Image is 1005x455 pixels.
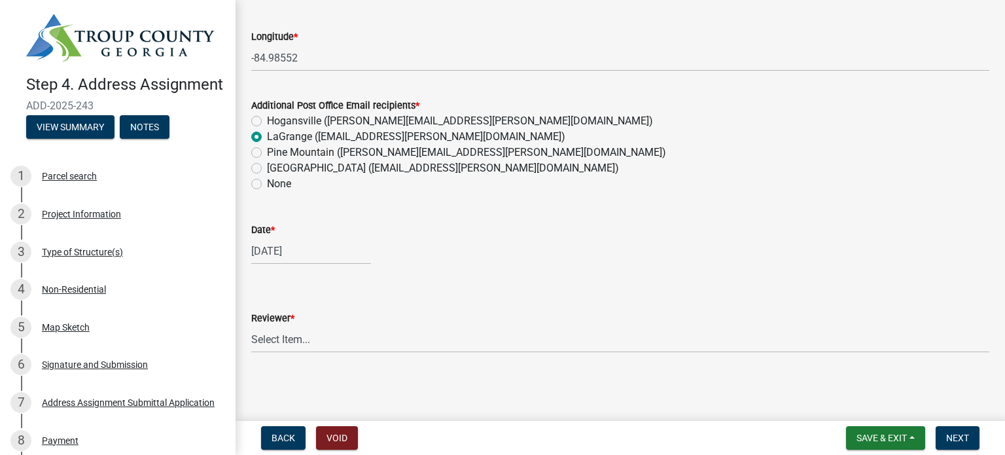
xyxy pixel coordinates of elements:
div: Parcel search [42,172,97,181]
input: mm/dd/yyyy [251,238,371,264]
div: Project Information [42,209,121,219]
div: 5 [10,317,31,338]
button: View Summary [26,115,115,139]
div: Type of Structure(s) [42,247,123,257]
label: Pine Mountain ([PERSON_NAME][EMAIL_ADDRESS][PERSON_NAME][DOMAIN_NAME]) [267,145,666,160]
div: 7 [10,392,31,413]
div: Address Assignment Submittal Application [42,398,215,407]
button: Notes [120,115,169,139]
div: Signature and Submission [42,360,148,369]
div: 8 [10,430,31,451]
button: Next [936,426,979,450]
span: Next [946,433,969,443]
div: Payment [42,436,79,445]
img: Troup County, Georgia [26,14,215,62]
label: [GEOGRAPHIC_DATA] ([EMAIL_ADDRESS][PERSON_NAME][DOMAIN_NAME]) [267,160,619,176]
div: 6 [10,354,31,375]
label: None [267,176,291,192]
button: Void [316,426,358,450]
span: Save & Exit [856,433,907,443]
div: Non-Residential [42,285,106,294]
label: Longitude [251,33,298,42]
h4: Step 4. Address Assignment [26,75,225,94]
wm-modal-confirm: Summary [26,122,115,133]
div: 2 [10,204,31,225]
div: 1 [10,166,31,187]
span: ADD-2025-243 [26,100,209,112]
label: Reviewer [251,314,294,323]
wm-modal-confirm: Notes [120,122,169,133]
div: 3 [10,242,31,263]
label: LaGrange ([EMAIL_ADDRESS][PERSON_NAME][DOMAIN_NAME]) [267,129,565,145]
div: 4 [10,279,31,300]
span: Back [272,433,295,443]
div: Map Sketch [42,323,90,332]
label: Date [251,226,275,235]
label: Hogansville ([PERSON_NAME][EMAIL_ADDRESS][PERSON_NAME][DOMAIN_NAME]) [267,113,653,129]
button: Back [261,426,306,450]
label: Additional Post Office Email recipients [251,101,419,111]
button: Save & Exit [846,426,925,450]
